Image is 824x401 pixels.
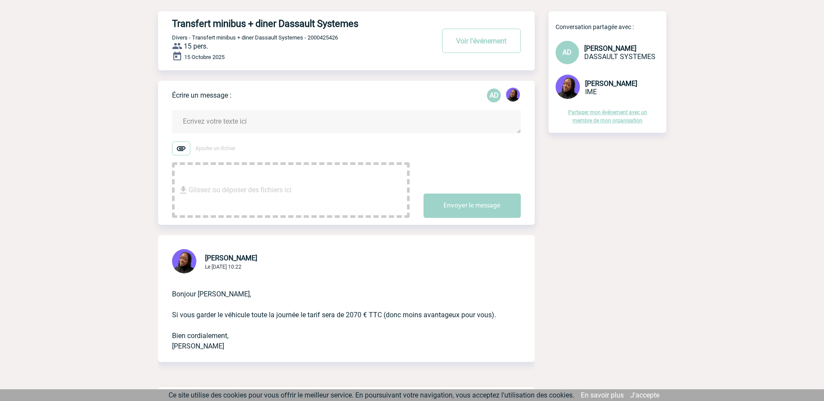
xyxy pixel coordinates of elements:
p: Bonjour [PERSON_NAME], Si vous garder le véhicule toute la journée le tarif sera de 2070 € TTC (d... [172,275,496,352]
h4: Transfert minibus + diner Dassault Systemes [172,18,409,29]
img: file_download.svg [178,185,189,195]
a: En savoir plus [581,391,624,399]
a: Partager mon événement avec un membre de mon organisation [568,109,647,124]
span: Ce site utilise des cookies pour vous offrir le meilleur service. En poursuivant votre navigation... [169,391,574,399]
p: Conversation partagée avec : [556,23,666,30]
span: Ajouter un fichier [195,145,235,151]
img: 131349-0.png [506,88,520,102]
p: Écrire un message : [172,91,232,99]
span: DASSAULT SYSTEMES [584,53,655,61]
span: 15 pers. [184,42,208,50]
span: Divers - Transfert minibus + diner Dassault Systemes - 2000425426 [172,34,338,41]
div: Anne-Catherine DELECROIX [487,89,501,102]
span: [PERSON_NAME] [205,254,257,262]
span: IME [585,88,597,96]
p: AD [487,89,501,102]
span: AD [563,48,572,56]
span: 15 Octobre 2025 [184,54,225,60]
img: 131349-0.png [556,75,580,99]
span: [PERSON_NAME] [584,44,636,53]
button: Voir l'événement [442,29,521,53]
button: Envoyer le message [424,194,521,218]
span: Glissez ou déposer des fichiers ici [189,168,291,212]
span: [PERSON_NAME] [585,79,637,88]
span: Le [DATE] 10:22 [205,264,242,270]
img: 131349-0.png [172,249,196,273]
div: Tabaski THIAM [506,88,520,103]
a: J'accepte [630,391,659,399]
